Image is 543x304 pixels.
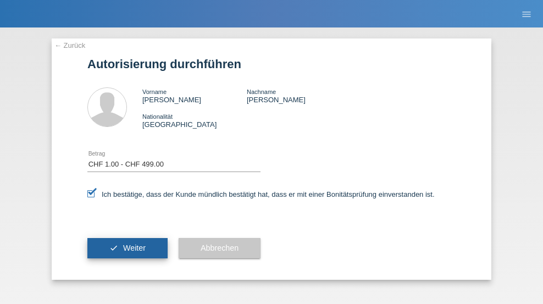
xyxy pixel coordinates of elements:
[87,238,168,259] button: check Weiter
[142,112,247,129] div: [GEOGRAPHIC_DATA]
[179,238,261,259] button: Abbrechen
[54,41,85,49] a: ← Zurück
[247,89,276,95] span: Nachname
[521,9,532,20] i: menu
[516,10,538,17] a: menu
[247,87,351,104] div: [PERSON_NAME]
[87,190,435,198] label: Ich bestätige, dass der Kunde mündlich bestätigt hat, dass er mit einer Bonitätsprüfung einversta...
[87,57,456,71] h1: Autorisierung durchführen
[142,89,167,95] span: Vorname
[142,87,247,104] div: [PERSON_NAME]
[201,244,239,252] span: Abbrechen
[123,244,146,252] span: Weiter
[142,113,173,120] span: Nationalität
[109,244,118,252] i: check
